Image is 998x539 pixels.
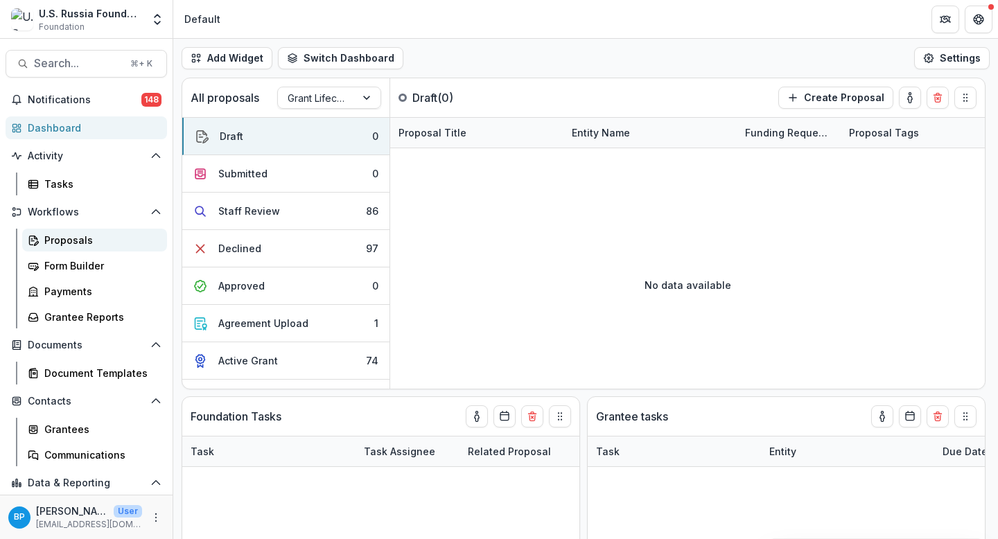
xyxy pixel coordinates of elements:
div: Active Grant [218,353,278,368]
span: Workflows [28,206,145,218]
div: Draft [220,129,243,143]
div: ⌘ + K [128,56,155,71]
span: Contacts [28,396,145,407]
div: Default [184,12,220,26]
div: Proposals [44,233,156,247]
p: All proposals [191,89,259,106]
div: Grantee Reports [44,310,156,324]
div: Entity Name [563,125,638,140]
div: U.S. Russia Foundation [39,6,142,21]
div: Declined [218,241,261,256]
button: Open Contacts [6,390,167,412]
button: Open entity switcher [148,6,167,33]
span: Notifications [28,94,141,106]
button: Approved0 [182,267,389,305]
div: Payments [44,284,156,299]
a: Form Builder [22,254,167,277]
a: Dashboard [6,116,167,139]
button: toggle-assigned-to-me [899,87,921,109]
a: Grantee Reports [22,306,167,328]
div: Proposal Title [390,118,563,148]
div: Proposal Tags [841,125,927,140]
button: Create Proposal [778,87,893,109]
div: 1 [374,316,378,330]
button: Submitted0 [182,155,389,193]
div: Dashboard [28,121,156,135]
div: Tasks [44,177,156,191]
button: Delete card [927,87,949,109]
button: Staff Review86 [182,193,389,230]
button: More [148,509,164,526]
div: Form Builder [44,258,156,273]
button: Delete card [521,405,543,427]
span: Search... [34,57,122,70]
span: Data & Reporting [28,477,145,489]
div: Communications [44,448,156,462]
button: Active Grant74 [182,342,389,380]
span: Activity [28,150,145,162]
div: Submitted [218,166,268,181]
a: Tasks [22,173,167,195]
button: Get Help [965,6,992,33]
p: User [114,505,142,518]
span: 148 [141,93,161,107]
div: Agreement Upload [218,316,308,330]
p: [PERSON_NAME] [36,504,108,518]
button: toggle-assigned-to-me [466,405,488,427]
div: 86 [366,204,378,218]
div: 97 [366,241,378,256]
a: Communications [22,443,167,466]
button: Declined97 [182,230,389,267]
a: Proposals [22,229,167,251]
div: Entity Name [563,118,737,148]
img: U.S. Russia Foundation [11,8,33,30]
button: Drag [549,405,571,427]
button: Open Activity [6,145,167,167]
button: toggle-assigned-to-me [871,405,893,427]
button: Notifications148 [6,89,167,111]
button: Draft0 [182,118,389,155]
p: Grantee tasks [596,408,668,425]
span: Foundation [39,21,85,33]
button: Settings [914,47,990,69]
span: Documents [28,339,145,351]
div: Document Templates [44,366,156,380]
button: Drag [954,405,977,427]
button: Calendar [493,405,516,427]
div: Grantees [44,422,156,436]
a: Payments [22,280,167,303]
a: Grantees [22,418,167,441]
div: Proposal Title [390,125,475,140]
div: Funding Requested [737,125,841,140]
button: Open Workflows [6,201,167,223]
button: Open Data & Reporting [6,472,167,494]
p: [EMAIL_ADDRESS][DOMAIN_NAME] [36,518,142,531]
a: Document Templates [22,362,167,385]
p: Draft ( 0 ) [412,89,516,106]
div: Funding Requested [737,118,841,148]
nav: breadcrumb [179,9,226,29]
p: No data available [645,278,731,292]
div: 0 [372,166,378,181]
button: Calendar [899,405,921,427]
div: Approved [218,279,265,293]
button: Partners [931,6,959,33]
p: Foundation Tasks [191,408,281,425]
div: 0 [372,129,378,143]
button: Open Documents [6,334,167,356]
button: Drag [954,87,977,109]
button: Add Widget [182,47,272,69]
button: Switch Dashboard [278,47,403,69]
button: Delete card [927,405,949,427]
div: Staff Review [218,204,280,218]
div: Bennett P [14,513,25,522]
button: Agreement Upload1 [182,305,389,342]
button: Search... [6,50,167,78]
div: 74 [366,353,378,368]
div: 0 [372,279,378,293]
